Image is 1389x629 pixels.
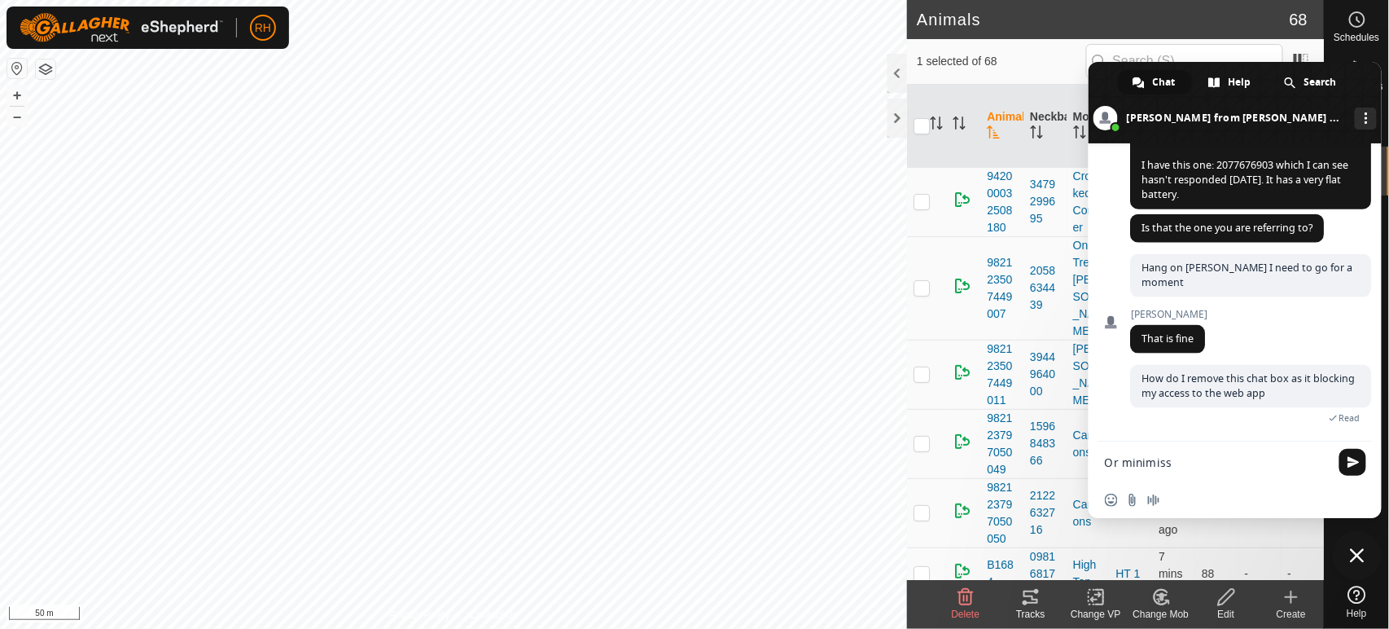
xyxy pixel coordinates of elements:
img: returning on [953,363,972,382]
th: Neckband [1023,85,1067,168]
p-sorticon: Activate to sort [1073,128,1086,141]
span: 1 selected of 68 [917,53,1085,70]
span: Search [1304,70,1337,95]
span: 88 [1202,567,1215,580]
span: Help [1229,70,1251,95]
span: How do I remove this chat box as it blocking my access to the web app [1142,372,1356,400]
textarea: Compose your message... [1105,442,1333,482]
span: Send [1339,449,1366,476]
div: Crooked Corner [1073,168,1103,236]
span: Chat [1153,70,1176,95]
div: Change Mob [1128,607,1194,622]
div: 3479299695 [1030,176,1060,227]
a: Close chat [1333,531,1382,580]
div: Create [1259,607,1324,622]
span: Help [1347,609,1367,618]
span: [PERSON_NAME] [1131,309,1208,320]
a: Privacy Policy [389,608,450,622]
div: 3944964000 [1030,349,1060,400]
span: Audio message [1147,494,1160,507]
div: High Top [1073,556,1103,591]
span: RH [255,20,271,37]
h2: Animals [917,10,1290,29]
span: Are you able to provide me with a neckband number? I have this one: 2077676903 which I can see ha... [1142,114,1354,201]
a: Chat [1118,70,1192,95]
td: - [1238,548,1282,600]
div: Change VP [1063,607,1128,622]
p-sorticon: Activate to sort [953,119,966,132]
img: returning on [953,432,972,451]
div: 2122632716 [1030,487,1060,539]
span: 982123797050049 [987,410,1017,478]
div: 2058634439 [1030,262,1060,314]
div: Edit [1194,607,1259,622]
button: Map Layers [36,59,55,79]
span: Is that the one you are referring to? [1142,221,1313,235]
a: Help [1325,579,1389,625]
span: 982123507449007 [987,254,1017,323]
span: Send a file [1126,494,1139,507]
div: [PERSON_NAME] [1073,341,1103,409]
div: Tracks [998,607,1063,622]
div: Carsons [1073,496,1103,530]
span: Schedules [1334,33,1379,42]
div: 0981681729 [1030,548,1060,600]
img: returning on [953,276,972,296]
p-sorticon: Activate to sort [1030,128,1043,141]
span: Insert an emoji [1105,494,1118,507]
div: 1596848366 [1030,418,1060,469]
a: HT 1 [1115,567,1140,580]
a: Search [1269,70,1353,95]
span: Read [1339,412,1361,424]
img: Gallagher Logo [20,13,223,42]
td: - [1281,548,1324,600]
input: Search (S) [1086,44,1283,78]
img: returning on [953,501,972,521]
span: 942000032508180 [987,168,1017,236]
span: B1684 [987,556,1017,591]
button: + [7,86,27,105]
a: Contact Us [470,608,518,622]
span: 982123797050050 [987,479,1017,548]
p-sorticon: Activate to sort [987,128,1000,141]
button: – [7,107,27,126]
span: That is fine [1142,332,1194,345]
span: 2 Sept 2025, 3:33 pm [1159,550,1183,597]
div: One Tree [PERSON_NAME] [1073,237,1103,340]
span: 982123507449011 [987,341,1017,409]
img: returning on [953,561,972,581]
div: Carsons [1073,427,1103,461]
p-sorticon: Activate to sort [930,119,943,132]
th: Mob [1067,85,1110,168]
img: returning on [953,190,972,209]
span: Delete [952,609,980,620]
span: Hang on [PERSON_NAME] I need to go for a moment [1142,261,1353,289]
a: Help [1194,70,1268,95]
button: Reset Map [7,59,27,78]
th: Animal [980,85,1023,168]
span: 68 [1290,7,1308,32]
